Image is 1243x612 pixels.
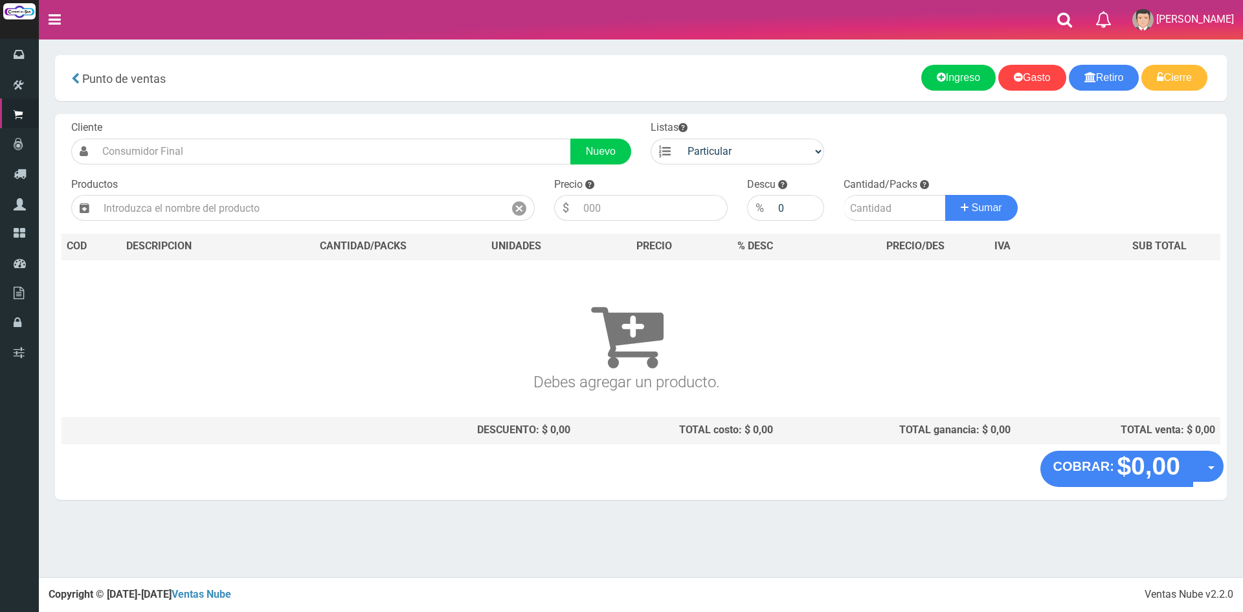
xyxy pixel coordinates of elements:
[772,195,824,221] input: 000
[1021,423,1215,438] div: TOTAL venta: $ 0,00
[1117,452,1180,480] strong: $0,00
[1053,459,1114,473] strong: COBRAR:
[972,202,1002,213] span: Sumar
[97,195,504,221] input: Introduzca el nombre del producto
[577,195,728,221] input: 000
[1145,587,1233,602] div: Ventas Nube v2.2.0
[82,72,166,85] span: Punto de ventas
[67,278,1187,391] h3: Debes agregar un producto.
[1132,239,1187,254] span: SUB TOTAL
[636,239,672,254] span: PRECIO
[581,423,774,438] div: TOTAL costo: $ 0,00
[145,240,192,252] span: CRIPCION
[844,177,917,192] label: Cantidad/Packs
[172,588,231,600] a: Ventas Nube
[554,177,583,192] label: Precio
[998,65,1066,91] a: Gasto
[783,423,1011,438] div: TOTAL ganancia: $ 0,00
[1132,9,1154,30] img: User Image
[1141,65,1207,91] a: Cierre
[886,240,945,252] span: PRECIO/DES
[269,234,458,260] th: CANTIDAD/PACKS
[554,195,577,221] div: $
[747,195,772,221] div: %
[737,240,773,252] span: % DESC
[945,195,1018,221] button: Sumar
[994,240,1011,252] span: IVA
[71,120,102,135] label: Cliente
[49,588,231,600] strong: Copyright © [DATE]-[DATE]
[71,177,118,192] label: Productos
[274,423,570,438] div: DESCUENTO: $ 0,00
[458,234,575,260] th: UNIDADES
[96,139,571,164] input: Consumidor Final
[747,177,776,192] label: Descu
[570,139,631,164] a: Nuevo
[921,65,996,91] a: Ingreso
[844,195,946,221] input: Cantidad
[1069,65,1139,91] a: Retiro
[62,234,121,260] th: COD
[1040,451,1194,487] button: COBRAR: $0,00
[121,234,269,260] th: DES
[1156,13,1234,25] span: [PERSON_NAME]
[3,3,36,19] img: Logo grande
[651,120,688,135] label: Listas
